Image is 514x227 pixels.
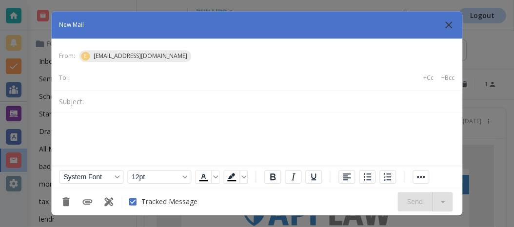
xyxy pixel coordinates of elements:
button: Font System Font [59,170,123,184]
div: Background color Black [224,170,248,184]
p: New Mail [59,20,84,29]
button: Use Template [100,193,118,211]
span: System Font [63,173,111,181]
span: [EMAIL_ADDRESS][DOMAIN_NAME] [90,51,191,61]
button: Bold [265,170,281,184]
button: Bullet list [359,170,376,184]
p: From: [59,52,75,60]
div: Text color Black [196,170,220,184]
p: +Cc [424,74,434,82]
p: To: [59,74,68,82]
p: E [84,51,87,61]
span: 12pt [132,173,179,181]
button: Font size 12pt [127,170,192,184]
div: E[EMAIL_ADDRESS][DOMAIN_NAME] [79,50,191,62]
button: Numbered list [380,170,396,184]
button: Discard [57,193,75,211]
p: +Bcc [442,74,455,82]
iframe: Rich Text Area [51,113,462,166]
span: Tracked Message [141,197,198,207]
p: Subject: [59,97,84,107]
button: +Cc [420,70,438,86]
button: +Bcc [438,70,459,86]
button: Italic [285,170,302,184]
button: Add Attachment [79,193,96,211]
button: Reveal or hide additional toolbar items [413,170,430,184]
button: Underline [306,170,322,184]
